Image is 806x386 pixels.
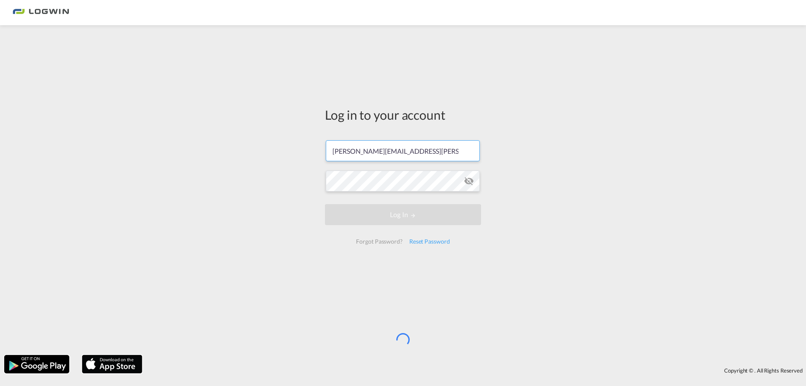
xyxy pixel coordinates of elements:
[13,3,69,22] img: bc73a0e0d8c111efacd525e4c8ad7d32.png
[81,354,143,374] img: apple.png
[325,204,481,225] button: LOGIN
[353,234,406,249] div: Forgot Password?
[406,234,453,249] div: Reset Password
[326,140,480,161] input: Enter email/phone number
[147,363,806,378] div: Copyright © . All Rights Reserved
[325,106,481,123] div: Log in to your account
[3,354,70,374] img: google.png
[464,176,474,186] md-icon: icon-eye-off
